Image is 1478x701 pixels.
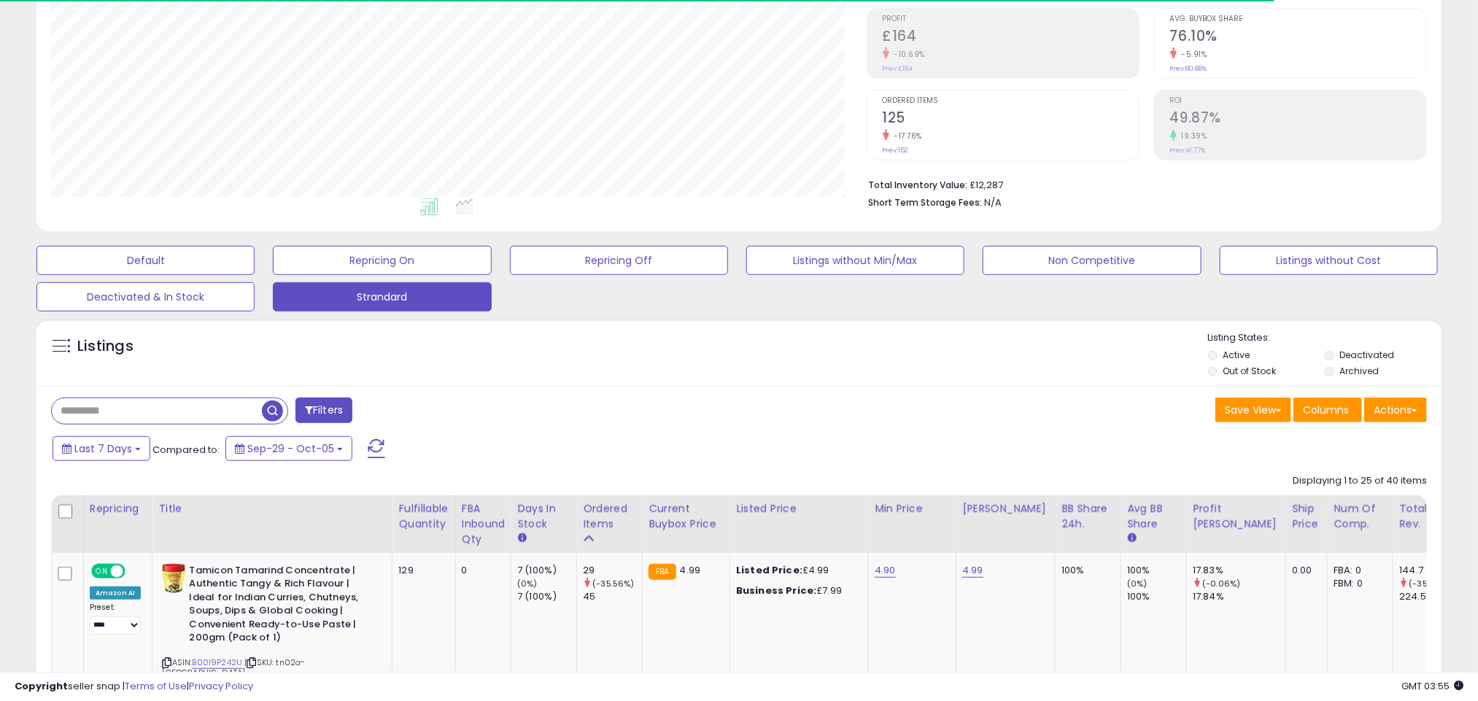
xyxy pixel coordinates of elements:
button: Listings without Cost [1220,246,1438,275]
div: Current Buybox Price [649,501,724,532]
div: £4.99 [736,564,857,577]
small: (0%) [1127,578,1148,589]
div: seller snap | | [15,680,253,694]
small: -10.69% [889,49,926,60]
h2: 49.87% [1170,109,1426,129]
div: Ordered Items [583,501,636,532]
img: 51B9FTuv9IL._SL40_.jpg [162,564,185,593]
a: 4.90 [875,563,896,578]
button: Deactivated & In Stock [36,282,255,311]
a: 4.99 [962,563,983,578]
small: 19.39% [1177,131,1207,142]
div: [PERSON_NAME] [962,501,1049,516]
button: Last 7 Days [53,436,150,461]
button: Filters [295,398,352,423]
div: 224.55 [1399,590,1458,603]
span: Avg. Buybox Share [1170,15,1426,23]
div: Title [158,501,386,516]
div: Profit [PERSON_NAME] [1193,501,1280,532]
div: 17.84% [1193,590,1285,603]
span: Last 7 Days [74,441,132,456]
strong: Copyright [15,679,68,693]
div: Avg BB Share [1127,501,1180,532]
small: (0%) [517,578,538,589]
span: Ordered Items [883,97,1139,105]
div: Total Rev. [1399,501,1452,532]
button: Repricing Off [510,246,728,275]
div: Amazon AI [90,586,141,600]
div: FBA inbound Qty [462,501,506,547]
button: Repricing On [273,246,491,275]
button: Non Competitive [983,246,1201,275]
div: FBA: 0 [1334,564,1382,577]
b: Listed Price: [736,563,802,577]
a: B00I9P242U [192,657,242,669]
b: Business Price: [736,584,816,597]
small: FBA [649,564,676,580]
div: 45 [583,590,642,603]
div: 0 [462,564,500,577]
div: Min Price [875,501,950,516]
div: 129 [398,564,444,577]
b: Short Term Storage Fees: [869,196,983,209]
button: Columns [1293,398,1362,422]
a: Terms of Use [125,679,187,693]
small: (-35.56%) [1409,578,1451,589]
div: 100% [1127,590,1186,603]
div: £7.99 [736,584,857,597]
div: 100% [1127,564,1186,577]
div: FBM: 0 [1334,577,1382,590]
div: 0.00 [1292,564,1316,577]
h5: Listings [77,336,134,357]
div: Preset: [90,603,142,635]
h2: £164 [883,28,1139,47]
button: Sep-29 - Oct-05 [225,436,352,461]
div: 29 [583,564,642,577]
label: Deactivated [1339,349,1394,361]
b: Tamicon Tamarind Concentrate | Authentic Tangy & Rich Flavour | Ideal for Indian Curries, Chutney... [189,564,366,648]
button: Default [36,246,255,275]
span: 4.99 [680,563,701,577]
div: Ship Price [1292,501,1321,532]
li: £12,287 [869,175,1416,193]
span: ROI [1170,97,1426,105]
label: Active [1223,349,1250,361]
div: 144.7 [1399,564,1458,577]
span: OFF [123,565,147,577]
button: Save View [1215,398,1291,422]
small: Prev: 41.77% [1170,146,1206,155]
span: Columns [1303,403,1349,417]
b: Total Inventory Value: [869,179,968,191]
div: BB Share 24h. [1061,501,1115,532]
p: Listing States: [1208,331,1442,345]
small: Prev: 80.88% [1170,64,1207,73]
small: Days In Stock. [517,532,526,545]
small: (-0.06%) [1202,578,1240,589]
small: -5.91% [1177,49,1207,60]
div: Listed Price [736,501,862,516]
button: Strandard [273,282,491,311]
span: N/A [985,195,1002,209]
span: 2025-10-13 03:55 GMT [1401,679,1463,693]
span: Compared to: [152,443,220,457]
small: (-35.56%) [592,578,634,589]
div: Repricing [90,501,147,516]
div: Displaying 1 to 25 of 40 items [1293,474,1427,488]
span: ON [93,565,111,577]
label: Out of Stock [1223,365,1277,377]
div: 7 (100%) [517,564,576,577]
span: Profit [883,15,1139,23]
div: 17.83% [1193,564,1285,577]
h2: 125 [883,109,1139,129]
small: Avg BB Share. [1127,532,1136,545]
div: 100% [1061,564,1110,577]
div: Fulfillable Quantity [398,501,449,532]
div: 7 (100%) [517,590,576,603]
small: -17.76% [889,131,923,142]
h2: 76.10% [1170,28,1426,47]
div: Days In Stock [517,501,570,532]
span: Sep-29 - Oct-05 [247,441,334,456]
small: Prev: £184 [883,64,913,73]
small: Prev: 152 [883,146,909,155]
a: Privacy Policy [189,679,253,693]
